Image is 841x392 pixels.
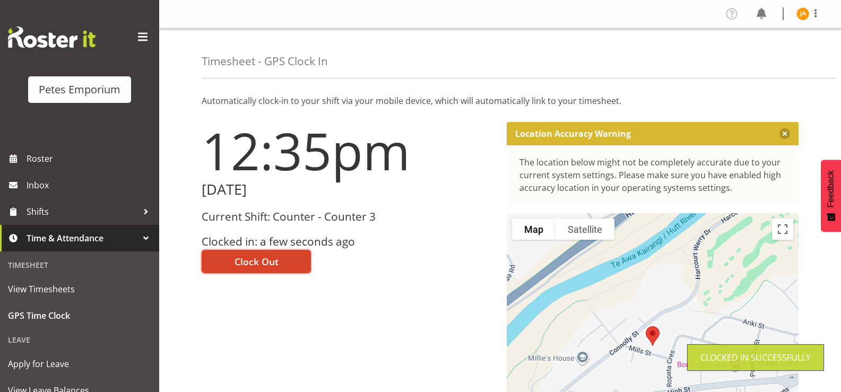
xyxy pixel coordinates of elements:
div: The location below might not be completely accurate due to your current system settings. Please m... [519,156,786,194]
div: Timesheet [3,254,157,276]
h4: Timesheet - GPS Clock In [202,55,328,67]
a: View Timesheets [3,276,157,302]
span: Shifts [27,204,138,220]
a: GPS Time Clock [3,302,157,329]
span: View Timesheets [8,281,151,297]
button: Toggle fullscreen view [772,219,793,240]
div: Leave [3,329,157,351]
span: Clock Out [235,255,279,268]
span: Feedback [826,170,836,207]
button: Feedback - Show survey [821,160,841,232]
p: Location Accuracy Warning [515,128,631,139]
img: Rosterit website logo [8,27,96,48]
button: Close message [779,128,790,139]
div: Clocked in Successfully [700,351,811,364]
span: Inbox [27,177,154,193]
img: jeseryl-armstrong10788.jpg [796,7,809,20]
span: GPS Time Clock [8,308,151,324]
h1: 12:35pm [202,122,494,179]
h2: [DATE] [202,181,494,198]
span: Roster [27,151,154,167]
span: Apply for Leave [8,356,151,372]
button: Show satellite imagery [556,219,614,240]
button: Show street map [512,219,556,240]
div: Petes Emporium [39,82,120,98]
button: Clock Out [202,250,311,273]
p: Automatically clock-in to your shift via your mobile device, which will automatically link to you... [202,94,799,107]
a: Apply for Leave [3,351,157,377]
span: Time & Attendance [27,230,138,246]
h3: Clocked in: a few seconds ago [202,236,494,248]
h3: Current Shift: Counter - Counter 3 [202,211,494,223]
